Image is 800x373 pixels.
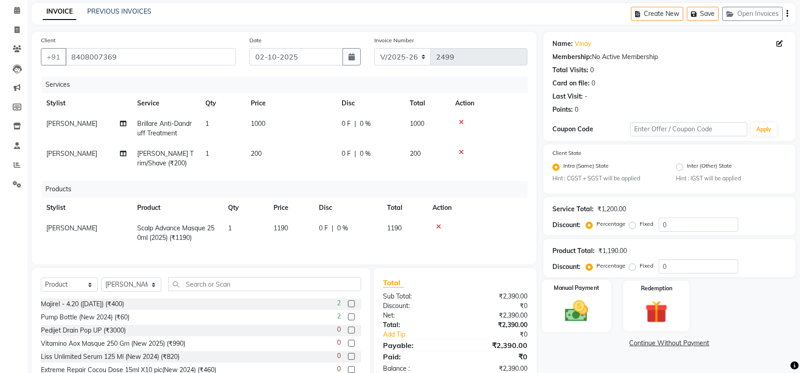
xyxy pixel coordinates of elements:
[455,340,534,351] div: ₹2,390.00
[376,330,468,339] a: Add Tip
[43,4,76,20] a: INVOICE
[545,338,794,348] a: Continue Without Payment
[410,119,424,128] span: 1000
[410,149,421,158] span: 200
[638,298,675,326] img: _gift.svg
[552,39,573,49] div: Name:
[687,162,732,173] label: Inter (Other) State
[455,292,534,301] div: ₹2,390.00
[46,149,97,158] span: [PERSON_NAME]
[552,204,594,214] div: Service Total:
[319,224,328,233] span: 0 F
[563,162,609,173] label: Intra (Same) State
[342,149,351,159] span: 0 F
[337,338,341,348] span: 0
[552,65,588,75] div: Total Visits:
[245,93,336,114] th: Price
[223,198,268,218] th: Qty
[42,181,534,198] div: Products
[137,149,194,167] span: [PERSON_NAME] Trim/Shave (₹200)
[337,351,341,361] span: 0
[676,174,786,183] small: Hint : IGST will be applied
[557,298,595,325] img: _cash.svg
[337,325,341,334] span: 0
[552,149,581,157] label: Client State
[376,311,455,320] div: Net:
[337,298,341,308] span: 2
[41,198,132,218] th: Stylist
[342,119,351,129] span: 0 F
[132,198,223,218] th: Product
[455,351,534,362] div: ₹0
[41,326,126,335] div: Pedijet Drain Pop UP (₹3000)
[427,198,527,218] th: Action
[376,292,455,301] div: Sub Total:
[596,262,626,270] label: Percentage
[552,124,631,134] div: Coupon Code
[382,198,427,218] th: Total
[137,224,214,242] span: Scalp Advance Masque 250ml (2025) (₹1190)
[46,224,97,232] span: [PERSON_NAME]
[41,339,185,348] div: Vitamino Aox Masque 250 Gm (New 2025) (₹990)
[41,352,179,362] div: Liss Unlimited Serum 125 Ml (New 2024) (₹820)
[168,277,362,291] input: Search or Scan
[137,119,192,137] span: Brillare Anti-Dandruff Treatment
[597,204,626,214] div: ₹1,200.00
[41,93,132,114] th: Stylist
[552,52,592,62] div: Membership:
[65,48,236,65] input: Search by Name/Mobile/Email/Code
[273,224,288,232] span: 1190
[200,93,245,114] th: Qty
[205,119,209,128] span: 1
[591,79,595,88] div: 0
[585,92,587,101] div: -
[552,92,583,101] div: Last Visit:
[751,123,777,136] button: Apply
[455,301,534,311] div: ₹0
[337,312,341,321] span: 2
[42,76,534,93] div: Services
[552,220,581,230] div: Discount:
[337,224,348,233] span: 0 %
[630,122,747,136] input: Enter Offer / Coupon Code
[46,119,97,128] span: [PERSON_NAME]
[41,36,55,45] label: Client
[354,149,356,159] span: |
[354,119,356,129] span: |
[205,149,209,158] span: 1
[374,36,414,45] label: Invoice Number
[552,79,590,88] div: Card on file:
[596,220,626,228] label: Percentage
[376,351,455,362] div: Paid:
[552,105,573,114] div: Points:
[552,52,786,62] div: No Active Membership
[87,7,151,15] a: PREVIOUS INVOICES
[575,39,591,49] a: Vinay
[376,320,455,330] div: Total:
[640,262,653,270] label: Fixed
[387,224,402,232] span: 1190
[360,149,371,159] span: 0 %
[554,283,599,292] label: Manual Payment
[552,246,595,256] div: Product Total:
[41,48,66,65] button: +91
[268,198,313,218] th: Price
[455,311,534,320] div: ₹2,390.00
[468,330,534,339] div: ₹0
[575,105,578,114] div: 0
[251,119,265,128] span: 1000
[228,224,232,232] span: 1
[590,65,594,75] div: 0
[332,224,333,233] span: |
[383,278,404,288] span: Total
[376,340,455,351] div: Payable:
[132,93,200,114] th: Service
[631,7,683,21] button: Create New
[641,284,672,293] label: Redemption
[336,93,404,114] th: Disc
[598,246,627,256] div: ₹1,190.00
[687,7,719,21] button: Save
[552,262,581,272] div: Discount:
[640,220,653,228] label: Fixed
[313,198,382,218] th: Disc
